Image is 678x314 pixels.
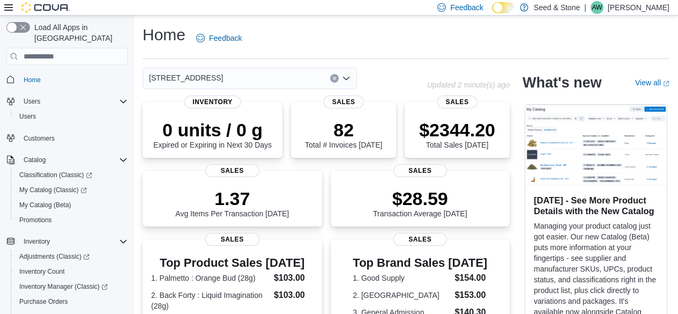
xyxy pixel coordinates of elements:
[15,110,128,123] span: Users
[353,290,450,301] dt: 2. [GEOGRAPHIC_DATA]
[19,154,50,166] button: Catalog
[19,95,128,108] span: Users
[19,132,128,145] span: Customers
[11,264,132,279] button: Inventory Count
[19,74,45,86] a: Home
[15,265,128,278] span: Inventory Count
[209,33,242,43] span: Feedback
[419,119,495,141] p: $2344.20
[373,188,467,209] p: $28.59
[205,164,259,177] span: Sales
[15,184,128,196] span: My Catalog (Classic)
[492,13,493,14] span: Dark Mode
[19,201,71,209] span: My Catalog (Beta)
[663,81,669,87] svg: External link
[437,96,478,108] span: Sales
[584,1,586,14] p: |
[455,289,487,302] dd: $153.00
[24,97,40,106] span: Users
[15,280,112,293] a: Inventory Manager (Classic)
[2,234,132,249] button: Inventory
[19,235,54,248] button: Inventory
[19,282,108,291] span: Inventory Manager (Classic)
[2,94,132,109] button: Users
[24,76,41,84] span: Home
[492,2,515,13] input: Dark Mode
[19,112,36,121] span: Users
[151,290,270,311] dt: 2. Back Forty : Liquid Imagination (28g)
[608,1,669,14] p: [PERSON_NAME]
[592,1,602,14] span: AW
[24,237,50,246] span: Inventory
[427,81,510,89] p: Updated 2 minute(s) ago
[15,199,76,211] a: My Catalog (Beta)
[2,152,132,167] button: Catalog
[15,250,94,263] a: Adjustments (Classic)
[11,249,132,264] a: Adjustments (Classic)
[192,27,246,49] a: Feedback
[353,273,450,283] dt: 1. Good Supply
[153,119,272,149] div: Expired or Expiring in Next 30 Days
[11,213,132,228] button: Promotions
[11,167,132,182] a: Classification (Classic)
[2,130,132,146] button: Customers
[324,96,364,108] span: Sales
[373,188,467,218] div: Transaction Average [DATE]
[175,188,289,218] div: Avg Items Per Transaction [DATE]
[635,78,669,87] a: View allExternal link
[143,24,185,46] h1: Home
[15,250,128,263] span: Adjustments (Classic)
[19,297,68,306] span: Purchase Orders
[149,71,223,84] span: [STREET_ADDRESS]
[15,295,72,308] a: Purchase Orders
[2,71,132,87] button: Home
[15,214,56,227] a: Promotions
[151,257,314,269] h3: Top Product Sales [DATE]
[24,134,55,143] span: Customers
[30,22,128,43] span: Load All Apps in [GEOGRAPHIC_DATA]
[205,233,259,246] span: Sales
[11,279,132,294] a: Inventory Manager (Classic)
[274,272,314,284] dd: $103.00
[19,252,90,261] span: Adjustments (Classic)
[19,171,92,179] span: Classification (Classic)
[15,184,91,196] a: My Catalog (Classic)
[11,182,132,198] a: My Catalog (Classic)
[24,156,46,164] span: Catalog
[353,257,487,269] h3: Top Brand Sales [DATE]
[15,265,69,278] a: Inventory Count
[274,289,314,302] dd: $103.00
[305,119,382,141] p: 82
[151,273,270,283] dt: 1. Palmetto : Orange Bud (28g)
[455,272,487,284] dd: $154.00
[15,199,128,211] span: My Catalog (Beta)
[19,95,44,108] button: Users
[19,235,128,248] span: Inventory
[19,154,128,166] span: Catalog
[330,74,339,83] button: Clear input
[175,188,289,209] p: 1.37
[450,2,483,13] span: Feedback
[184,96,241,108] span: Inventory
[393,233,447,246] span: Sales
[15,169,96,181] a: Classification (Classic)
[591,1,604,14] div: Alex Wang
[15,295,128,308] span: Purchase Orders
[153,119,272,141] p: 0 units / 0 g
[305,119,382,149] div: Total # Invoices [DATE]
[534,195,658,216] h3: [DATE] - See More Product Details with the New Catalog
[393,164,447,177] span: Sales
[419,119,495,149] div: Total Sales [DATE]
[19,186,87,194] span: My Catalog (Classic)
[19,72,128,86] span: Home
[19,216,52,224] span: Promotions
[11,294,132,309] button: Purchase Orders
[11,198,132,213] button: My Catalog (Beta)
[342,74,351,83] button: Open list of options
[19,132,59,145] a: Customers
[15,280,128,293] span: Inventory Manager (Classic)
[523,74,601,91] h2: What's new
[11,109,132,124] button: Users
[19,267,65,276] span: Inventory Count
[534,1,580,14] p: Seed & Stone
